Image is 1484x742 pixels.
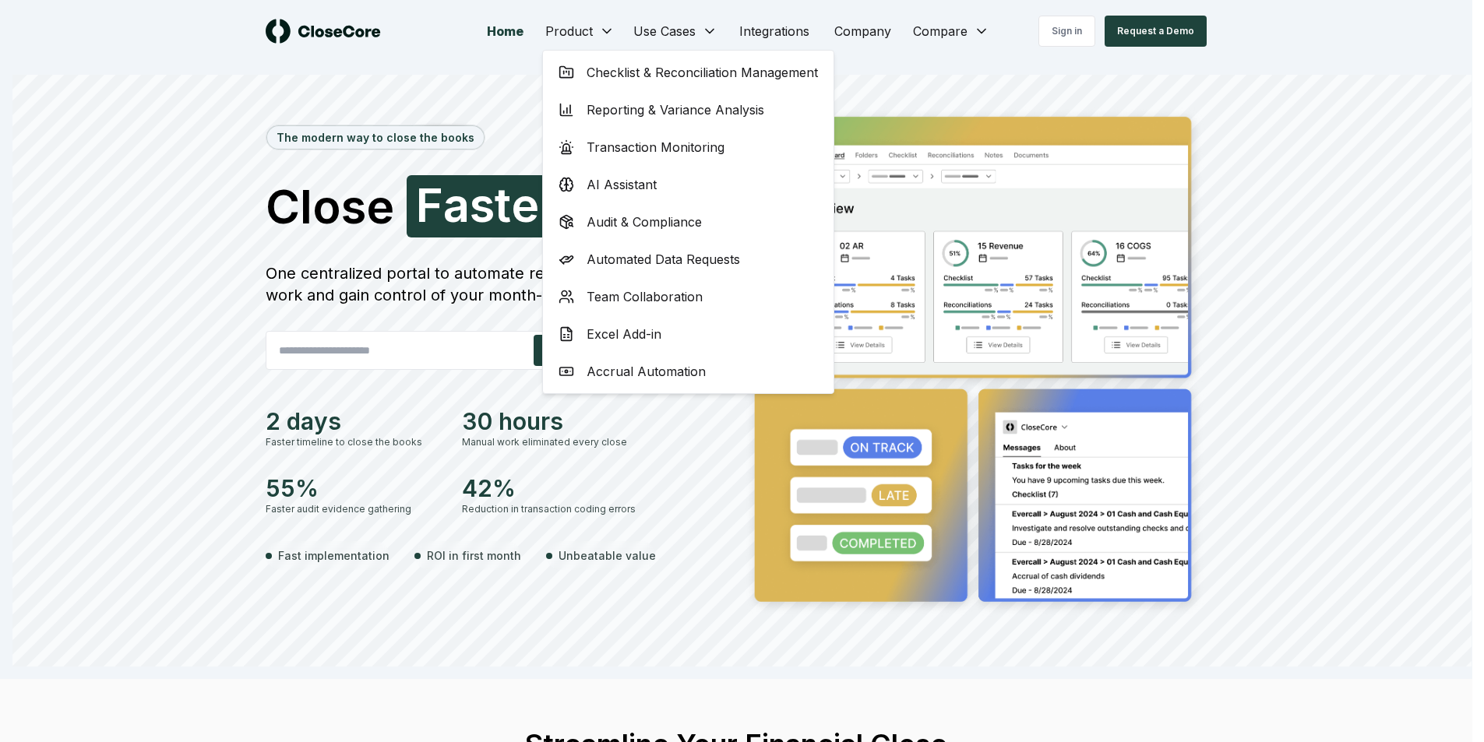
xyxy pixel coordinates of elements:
[587,213,702,231] span: Audit & Compliance
[546,91,830,128] a: Reporting & Variance Analysis
[587,138,724,156] span: Transaction Monitoring
[587,250,740,269] span: Automated Data Requests
[546,54,830,91] a: Checklist & Reconciliation Management
[546,315,830,353] a: Excel Add-in
[546,128,830,166] a: Transaction Monitoring
[546,353,830,390] a: Accrual Automation
[587,100,764,119] span: Reporting & Variance Analysis
[546,203,830,241] a: Audit & Compliance
[587,362,706,381] span: Accrual Automation
[546,166,830,203] a: AI Assistant
[587,325,661,343] span: Excel Add-in
[587,287,703,306] span: Team Collaboration
[587,63,818,82] span: Checklist & Reconciliation Management
[546,241,830,278] a: Automated Data Requests
[587,175,657,194] span: AI Assistant
[546,278,830,315] a: Team Collaboration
